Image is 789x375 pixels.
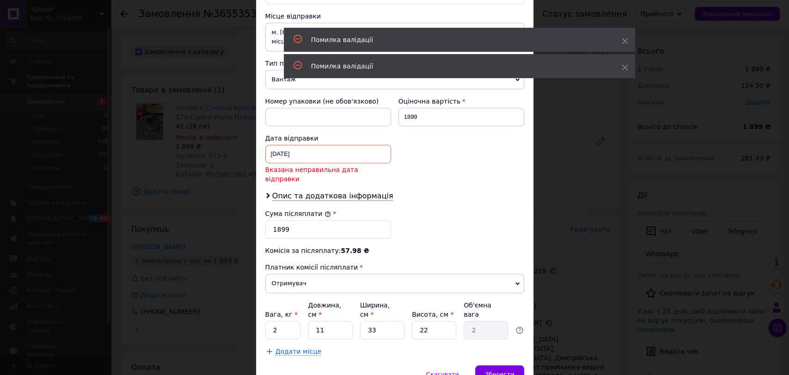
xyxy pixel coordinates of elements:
[265,210,331,217] label: Сума післяплати
[265,264,358,271] span: Платник комісії післяплати
[308,301,341,318] label: Довжина, см
[265,134,391,143] div: Дата відправки
[265,12,321,20] span: Місце відправки
[265,311,298,318] label: Вага, кг
[311,35,599,44] div: Помилка валідації
[464,301,508,319] div: Об'ємна вага
[265,60,308,67] span: Тип посилки
[398,97,524,106] div: Оціночна вартість
[311,61,599,71] div: Помилка валідації
[275,348,322,356] span: Додати місце
[265,165,391,184] span: Вказана неправильна дата відправки
[272,191,393,201] span: Опис та додаткова інформація
[360,301,390,318] label: Ширина, см
[265,274,524,293] span: Отримувач
[265,70,524,89] span: Вантаж
[265,23,524,51] span: м. [GEOGRAPHIC_DATA] ([GEOGRAPHIC_DATA].): №26 (до 30 кг на одне місце): вул. [PERSON_NAME][STREE...
[265,97,391,106] div: Номер упаковки (не обов'язково)
[412,311,453,318] label: Висота, см
[265,246,524,255] div: Комісія за післяплату:
[341,247,369,254] span: 57.98 ₴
